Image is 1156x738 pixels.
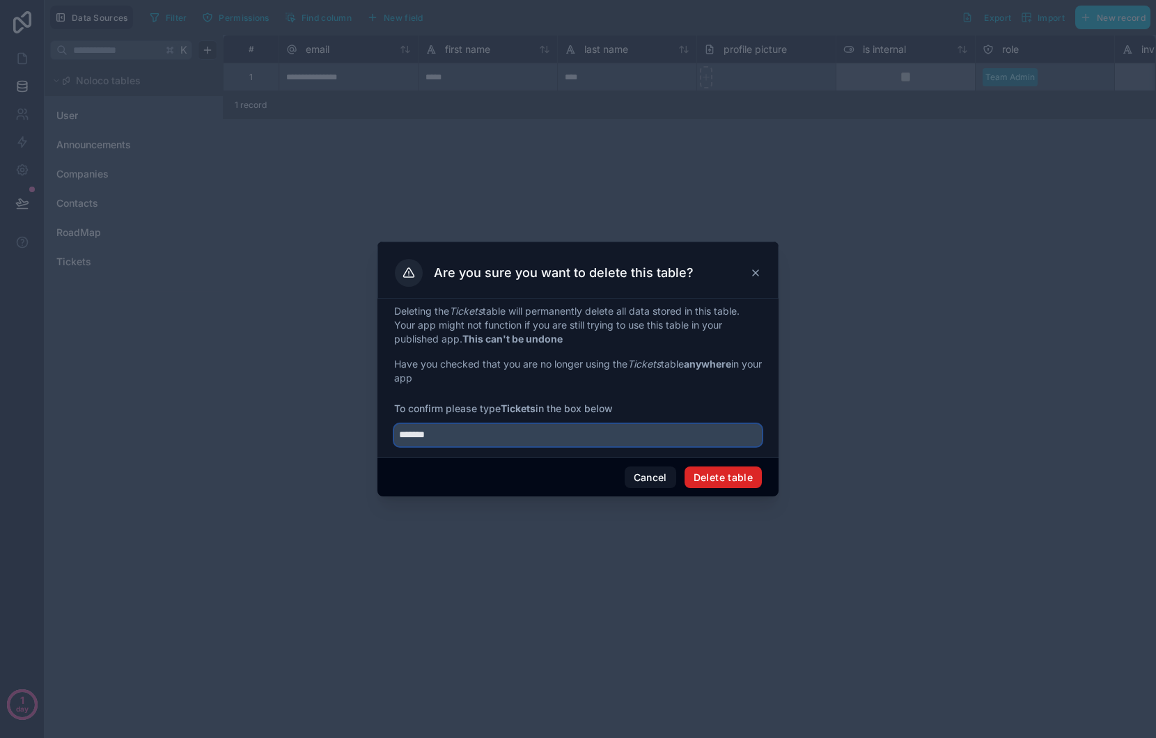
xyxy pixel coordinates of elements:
[394,357,762,385] p: Have you checked that you are no longer using the table in your app
[394,402,762,416] span: To confirm please type in the box below
[625,466,676,489] button: Cancel
[394,304,762,346] p: Deleting the table will permanently delete all data stored in this table. Your app might not func...
[462,333,563,345] strong: This can't be undone
[627,358,661,370] em: Tickets
[501,402,536,414] strong: Tickets
[434,265,694,281] h3: Are you sure you want to delete this table?
[685,466,762,489] button: Delete table
[449,305,483,317] em: Tickets
[684,358,731,370] strong: anywhere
